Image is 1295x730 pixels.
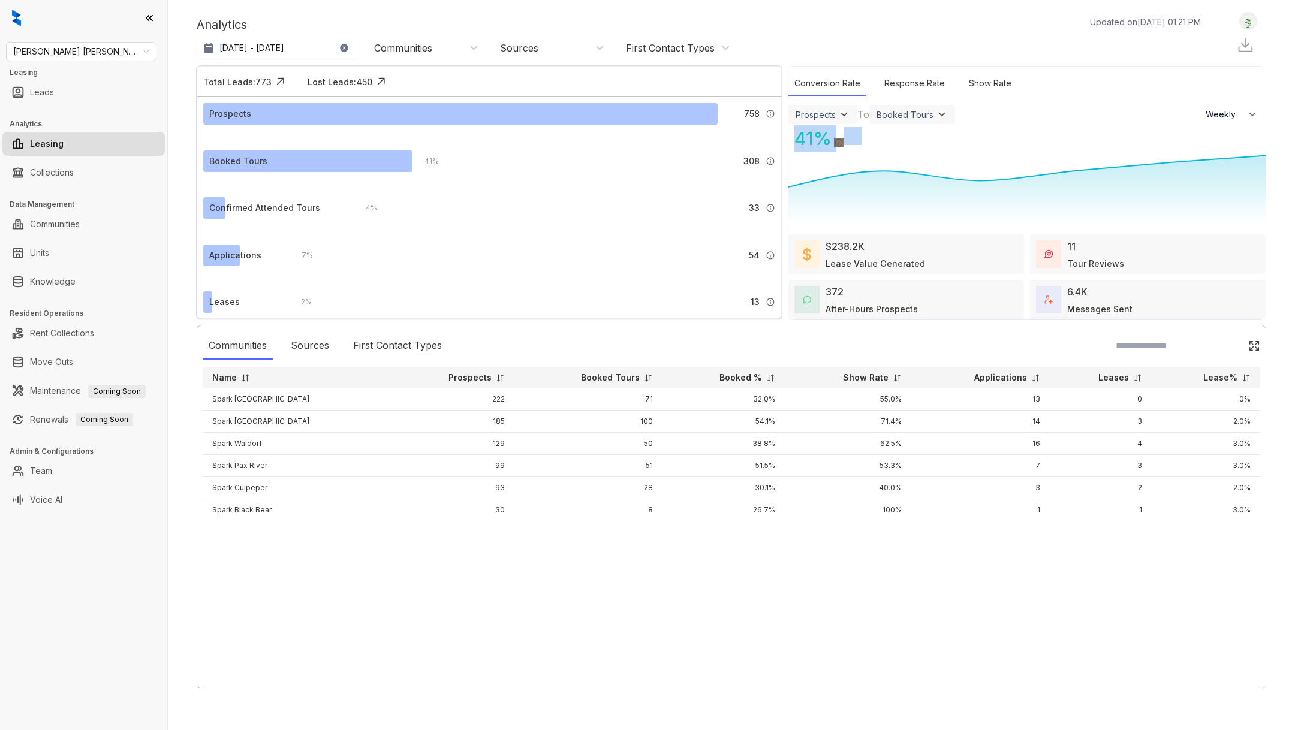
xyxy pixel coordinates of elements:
span: Weekly [1206,108,1242,120]
img: sorting [1242,373,1251,382]
div: Lease Value Generated [826,257,925,270]
td: 3 [1050,411,1152,433]
a: Leasing [30,132,64,156]
p: Booked % [719,372,762,384]
td: 99 [391,455,514,477]
div: Booked Tours [877,110,933,120]
td: 7 [911,455,1050,477]
a: Collections [30,161,74,185]
td: 4 [1050,433,1152,455]
p: Analytics [197,16,247,34]
p: Show Rate [843,372,889,384]
a: Voice AI [30,488,62,512]
div: 41 % [788,125,832,152]
p: Lease% [1203,372,1237,384]
td: 129 [391,433,514,455]
td: 3.0% [1152,433,1260,455]
img: TourReviews [1044,250,1053,258]
td: 40.0% [785,477,911,499]
img: Info [766,203,775,213]
div: Communities [374,41,432,55]
li: Collections [2,161,165,185]
div: Leases [209,295,240,309]
img: TotalFum [1044,295,1053,304]
td: 71.4% [785,411,911,433]
td: 53.3% [785,455,911,477]
td: Spark [GEOGRAPHIC_DATA] [203,388,391,411]
p: Name [212,372,237,384]
img: LeaseValue [803,247,811,261]
div: 6.4K [1067,285,1088,299]
img: sorting [496,373,505,382]
img: sorting [241,373,250,382]
td: 3 [1050,455,1152,477]
a: Team [30,459,52,483]
td: 71 [514,388,662,411]
div: Confirmed Attended Tours [209,201,320,215]
span: 308 [743,155,760,168]
img: Click Icon [844,127,862,145]
div: Response Rate [878,71,951,96]
td: Spark Culpeper [203,477,391,499]
td: Spark Pax River [203,455,391,477]
td: 93 [391,477,514,499]
p: Leases [1098,372,1129,384]
td: 2 [1050,477,1152,499]
td: 3 [911,477,1050,499]
div: Conversion Rate [788,71,866,96]
span: 758 [744,107,760,120]
td: 51 [514,455,662,477]
a: Move Outs [30,350,73,374]
a: RenewalsComing Soon [30,408,133,432]
td: 51.5% [662,455,784,477]
img: sorting [766,373,775,382]
div: Communities [203,332,273,360]
img: sorting [644,373,653,382]
td: 30.1% [662,477,784,499]
li: Units [2,241,165,265]
div: First Contact Types [347,332,448,360]
td: 16 [911,433,1050,455]
li: Voice AI [2,488,165,512]
td: 50 [514,433,662,455]
p: Prospects [448,372,492,384]
li: Rent Collections [2,321,165,345]
div: 11 [1067,239,1076,254]
div: Total Leads: 773 [203,76,272,88]
img: AfterHoursConversations [803,295,811,304]
span: 13 [751,295,760,309]
div: After-Hours Prospects [826,303,918,315]
td: 13 [911,388,1050,411]
img: Info [766,251,775,260]
div: 2 % [289,295,312,309]
span: 33 [749,201,760,215]
div: Sources [500,41,538,55]
img: Info [766,297,775,307]
img: Download [1236,36,1254,54]
img: Click Icon [1248,340,1260,352]
td: 3.0% [1152,499,1260,521]
li: Leads [2,80,165,104]
span: Gates Hudson [13,43,149,61]
td: 28 [514,477,662,499]
td: 0% [1152,388,1260,411]
img: logo [12,10,21,26]
td: Spark Waldorf [203,433,391,455]
h3: Analytics [10,119,167,129]
img: Click Icon [372,73,390,91]
span: 54 [749,249,760,262]
p: Updated on [DATE] 01:21 PM [1090,16,1201,28]
div: Sources [285,332,335,360]
td: 30 [391,499,514,521]
td: 100% [785,499,911,521]
div: Lost Leads: 450 [308,76,372,88]
h3: Leasing [10,67,167,78]
p: Booked Tours [581,372,640,384]
button: Weekly [1198,104,1266,125]
td: 185 [391,411,514,433]
li: Knowledge [2,270,165,294]
div: Applications [209,249,261,262]
td: Spark [GEOGRAPHIC_DATA] [203,411,391,433]
div: Booked Tours [209,155,267,168]
li: Leasing [2,132,165,156]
